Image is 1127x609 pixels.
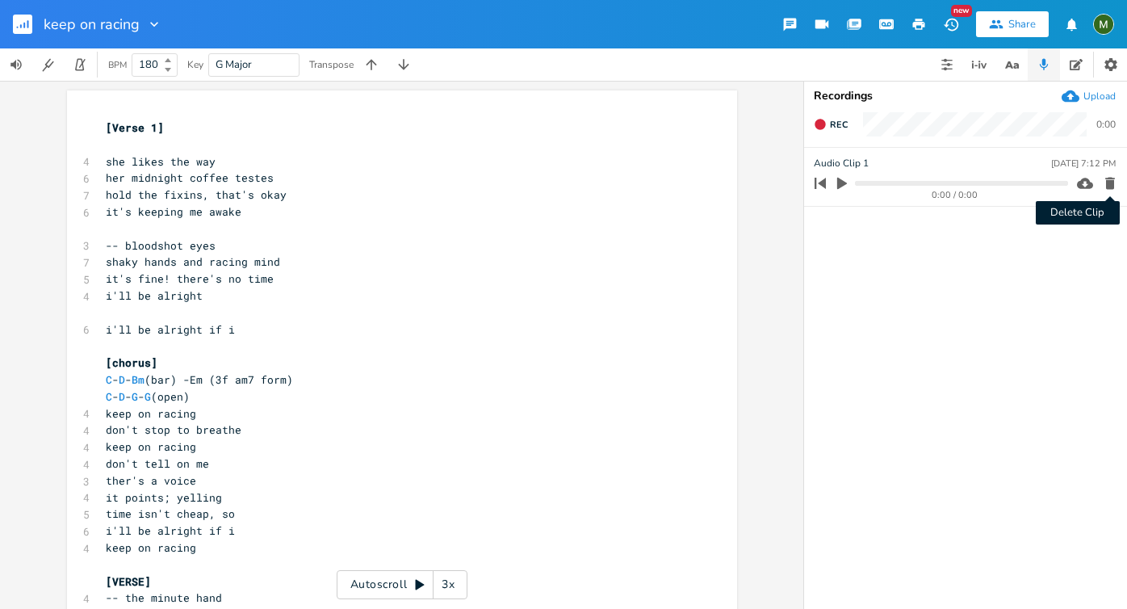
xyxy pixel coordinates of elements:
img: madelinetaylor21 [1093,14,1114,35]
span: hold the fixins, that's okay [106,187,287,202]
span: she likes the way [106,154,216,169]
span: D [119,372,125,387]
span: [chorus] [106,355,157,370]
span: keep on racing [106,439,196,454]
span: it's fine! there's no time [106,271,274,286]
span: it points; yelling [106,490,222,505]
span: don't tell on me [106,456,209,471]
span: G [145,389,151,404]
span: C [106,389,112,404]
span: -- the minute hand [106,590,222,605]
span: time isn't cheap, so [106,506,235,521]
div: 0:00 / 0:00 [842,191,1068,199]
span: i'll be alright [106,288,203,303]
div: New [951,5,972,17]
span: i'll be alright if i [106,523,235,538]
span: D [119,389,125,404]
span: it's keeping me awake [106,204,241,219]
button: Upload [1062,87,1116,105]
span: - - (bar) -Em (3f am7 form) [106,372,293,387]
button: Rec [807,111,854,137]
span: Bm [132,372,145,387]
span: Audio Clip 1 [814,156,869,171]
span: [VERSE] [106,574,151,589]
button: New [935,10,967,39]
button: Share [976,11,1049,37]
span: [Verse 1] [106,120,164,135]
div: Upload [1083,90,1116,103]
span: her midnight coffee testes [106,170,274,185]
div: 0:00 [1096,120,1116,129]
span: shaky hands and racing mind [106,254,280,269]
div: [DATE] 7:12 PM [1051,159,1116,168]
span: - - - (open) [106,389,190,404]
button: Delete Clip [1099,170,1121,196]
span: ther's a voice [106,473,196,488]
span: keep on racing [106,540,196,555]
div: 3x [434,570,463,599]
span: i'll be alright if i [106,322,235,337]
span: G [132,389,138,404]
span: C [106,372,112,387]
div: BPM [108,61,127,69]
span: keep on racing [106,406,196,421]
div: Key [187,60,203,69]
span: don't stop to breathe [106,422,241,437]
span: -- bloodshot eyes [106,238,216,253]
div: Share [1008,17,1036,31]
span: keep on racing [44,17,140,31]
span: Rec [830,119,848,131]
span: G Major [216,57,252,72]
div: Recordings [814,90,1117,102]
div: Autoscroll [337,570,467,599]
div: Transpose [309,60,354,69]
